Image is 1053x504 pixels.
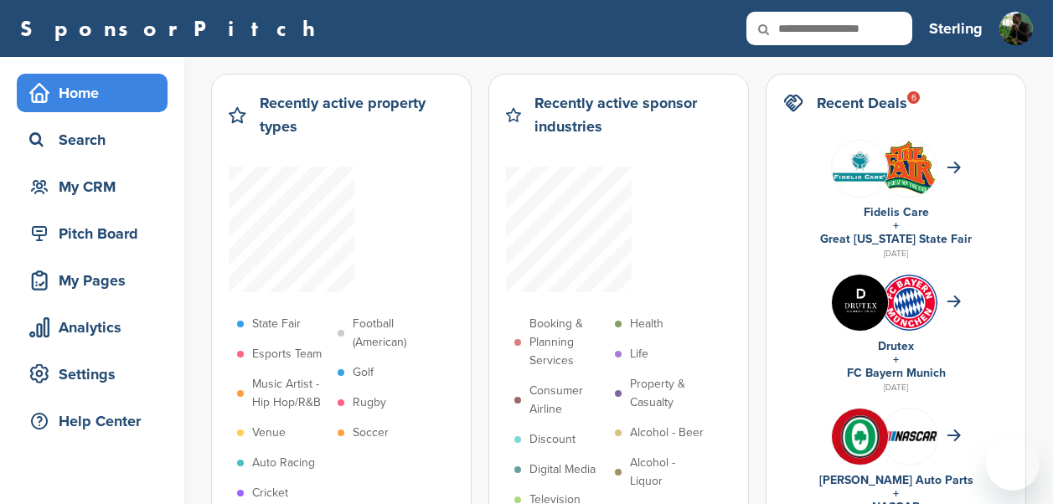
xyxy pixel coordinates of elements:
a: Home [17,74,168,112]
a: My CRM [17,167,168,206]
a: SponsorPitch [20,18,326,39]
p: Auto Racing [252,454,315,472]
p: Life [630,345,648,363]
h2: Recently active sponsor industries [534,91,731,138]
div: Pitch Board [25,219,168,249]
p: State Fair [252,315,301,333]
div: My Pages [25,265,168,296]
p: Music Artist - Hip Hop/R&B [252,375,329,412]
img: Open uri20141112 64162 1l1jknv?1415809301 [881,275,937,331]
p: Discount [529,430,576,449]
p: Digital Media [529,460,596,479]
div: Analytics [25,312,168,342]
a: Analytics [17,308,168,347]
a: + [893,219,899,233]
p: Alcohol - Beer [630,424,704,442]
img: Images (4) [832,275,888,331]
div: 6 [907,91,920,104]
a: Search [17,121,168,159]
p: Golf [353,363,374,382]
a: Pitch Board [17,214,168,253]
div: [DATE] [783,246,1009,261]
a: Drutex [878,339,914,353]
div: Help Center [25,406,168,436]
p: Football (American) [353,315,430,352]
img: Data [832,141,888,197]
p: Venue [252,424,286,442]
a: Help Center [17,402,168,440]
a: Settings [17,355,168,393]
p: Consumer Airline [529,382,607,419]
img: V7vhzcmg 400x400 [832,409,888,465]
h2: Recently active property types [260,91,454,138]
h3: Sterling [929,17,983,40]
iframe: Button to launch messaging window [986,437,1040,491]
a: FC Bayern Munich [847,366,946,380]
a: [PERSON_NAME] Auto Parts [819,473,973,487]
a: My Pages [17,261,168,300]
img: Download [881,141,937,196]
p: Esports Team [252,345,322,363]
p: Booking & Planning Services [529,315,607,370]
a: Sterling [929,10,983,47]
div: Search [25,125,168,155]
div: [DATE] [783,380,1009,395]
p: Rugby [353,393,386,412]
div: Home [25,78,168,108]
h2: Recent Deals [817,91,907,115]
img: 7569886e 0a8b 4460 bc64 d028672dde70 [881,431,937,441]
p: Soccer [353,424,389,442]
a: Fidelis Care [864,205,929,219]
a: Great [US_STATE] State Fair [820,232,972,246]
p: Health [630,315,663,333]
img: Me sitting [999,12,1033,45]
a: + [893,486,899,501]
a: + [893,352,899,367]
div: Settings [25,359,168,389]
div: My CRM [25,172,168,202]
p: Property & Casualty [630,375,707,412]
p: Alcohol - Liquor [630,454,707,491]
p: Cricket [252,484,288,502]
